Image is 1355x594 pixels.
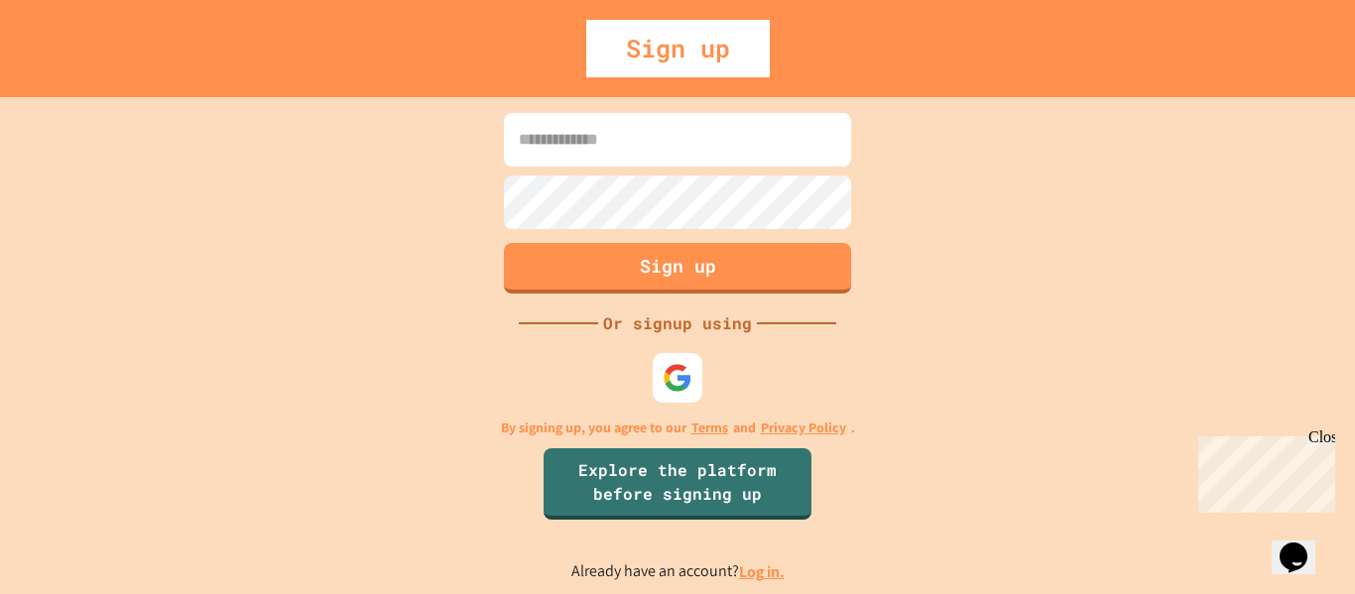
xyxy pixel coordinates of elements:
div: Sign up [586,20,770,77]
a: Log in. [739,561,785,582]
img: google-icon.svg [663,363,692,393]
p: By signing up, you agree to our and . [501,417,855,438]
div: Or signup using [598,311,757,335]
div: Chat with us now!Close [8,8,137,126]
a: Explore the platform before signing up [544,448,811,520]
iframe: chat widget [1190,428,1335,513]
a: Terms [691,417,728,438]
button: Sign up [504,243,851,294]
a: Privacy Policy [761,417,846,438]
p: Already have an account? [571,559,785,584]
iframe: chat widget [1272,515,1335,574]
